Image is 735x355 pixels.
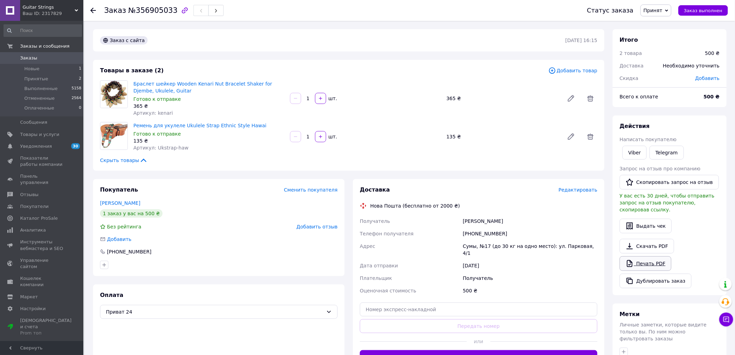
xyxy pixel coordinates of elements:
[100,67,164,74] span: Товары в заказе (2)
[71,143,80,149] span: 30
[79,66,81,72] span: 1
[284,187,338,193] span: Сменить покупателя
[620,50,642,56] span: 2 товара
[100,81,127,108] img: Браслет шейкер Wooden Kenari Nut Bracelet Shaker for Djembe, Ukulele, Guitar
[620,94,658,99] span: Всего к оплате
[133,110,173,116] span: Артикул: kenari
[360,263,398,268] span: Дата отправки
[444,94,561,103] div: 365 ₴
[20,203,49,210] span: Покупатели
[564,91,578,105] a: Редактировать
[90,7,96,14] div: Вернуться назад
[620,274,692,288] button: Дублировать заказ
[107,236,131,242] span: Добавить
[20,317,72,337] span: [DEMOGRAPHIC_DATA] и счета
[106,248,152,255] div: [PHONE_NUMBER]
[360,275,392,281] span: Плательщик
[20,173,64,186] span: Панель управления
[462,259,599,272] div: [DATE]
[100,36,148,45] div: Заказ с сайта
[548,67,597,74] span: Добавить товар
[79,105,81,111] span: 0
[24,86,58,92] span: Выполненные
[128,6,177,15] span: №356905033
[559,187,597,193] span: Редактировать
[620,311,640,317] span: Метки
[360,231,414,236] span: Телефон получателя
[462,272,599,284] div: Получатель
[100,122,127,150] img: Ремень для укулеле Ukulele Strap Ethnic Style Hawai
[133,131,181,137] span: Готово к отправке
[72,86,81,92] span: 5158
[133,123,266,128] a: Ремень для укулеле Ukulele Strap Ethnic Style Hawai
[327,133,338,140] div: шт.
[360,243,375,249] span: Адрес
[100,292,123,298] span: Оплата
[79,76,81,82] span: 2
[705,50,720,57] div: 500 ₴
[620,75,638,81] span: Скидка
[72,95,81,102] span: 2564
[20,239,64,251] span: Инструменты вебмастера и SEO
[133,137,284,144] div: 135 ₴
[20,143,52,150] span: Уведомления
[462,227,599,240] div: [PHONE_NUMBER]
[587,7,634,14] div: Статус заказа
[133,96,181,102] span: Готово к отправке
[360,288,416,293] span: Оценочная стоимость
[24,105,54,111] span: Оплаченные
[659,58,724,73] div: Необходимо уточнить
[467,338,490,345] span: или
[327,95,338,102] div: шт.
[23,10,83,17] div: Ваш ID: 2317829
[620,137,677,142] span: Написать покупателю
[620,123,650,129] span: Действия
[107,224,141,229] span: Без рейтинга
[462,284,599,297] div: 500 ₴
[620,175,719,189] button: Скопировать запрос на отзыв
[620,63,644,68] span: Доставка
[3,24,82,37] input: Поиск
[678,5,728,16] button: Заказ выполнен
[444,132,561,142] div: 135 ₴
[719,313,733,326] button: Чат с покупателем
[584,91,597,105] span: Удалить
[360,218,390,224] span: Получатель
[133,103,284,110] div: 365 ₴
[584,130,597,144] span: Удалить
[100,186,138,193] span: Покупатель
[20,43,69,49] span: Заказы и сообщения
[133,145,189,151] span: Артикул: Ukstrap-haw
[620,193,715,212] span: У вас есть 30 дней, чтобы отправить запрос на отзыв покупателю, скопировав ссылку.
[360,302,597,316] input: Номер экспресс-накладной
[20,227,46,233] span: Аналитика
[20,192,39,198] span: Отзывы
[644,8,662,13] span: Принят
[24,95,55,102] span: Отмененные
[462,215,599,227] div: [PERSON_NAME]
[20,119,47,126] span: Сообщения
[297,224,338,229] span: Добавить отзыв
[620,322,707,341] span: Личные заметки, которые видите только вы. По ним можно фильтровать заказы
[620,166,701,171] span: Запрос на отзыв про компанию
[100,157,148,164] span: Скрыть товары
[20,131,59,138] span: Товары и услуги
[20,257,64,270] span: Управление сайтом
[462,240,599,259] div: Сумы, №17 (до 30 кг на одно место): ул. Парковая, 4/1
[20,215,58,221] span: Каталог ProSale
[684,8,722,13] span: Заказ выполнен
[24,76,48,82] span: Принятые
[23,4,75,10] span: Guitar Strings
[20,306,46,312] span: Настройки
[360,186,390,193] span: Доставка
[20,155,64,168] span: Показатели работы компании
[24,66,40,72] span: Новые
[565,38,597,43] time: [DATE] 16:15
[695,75,720,81] span: Добавить
[620,239,674,253] a: Скачать PDF
[100,200,140,206] a: [PERSON_NAME]
[369,202,462,209] div: Нова Пошта (бесплатно от 2000 ₴)
[620,219,672,233] button: Выдать чек
[100,209,163,218] div: 1 заказ у вас на 500 ₴
[620,37,638,43] span: Итого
